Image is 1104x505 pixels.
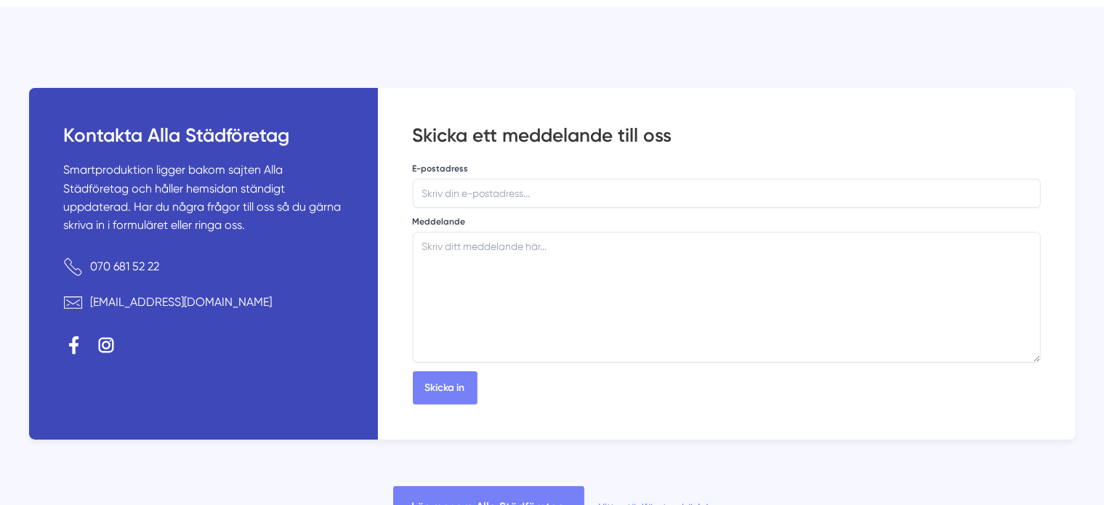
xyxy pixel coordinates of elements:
p: Smartproduktion ligger bakom sajten Alla Städföretag och håller hemsidan ständigt uppdaterad. Har... [64,161,343,235]
h3: Kontakta Alla Städföretag [64,123,343,161]
input: Skriv din e-postadress... [413,179,1041,208]
a: https://www.instagram.com/allastadforetag.se/ [96,335,116,355]
label: Meddelande [413,216,466,227]
label: E-postadress [413,163,469,174]
svg: Telefon [64,258,82,276]
h3: Skicka ett meddelande till oss [413,123,1041,161]
a: [EMAIL_ADDRESS][DOMAIN_NAME] [91,295,273,309]
button: Skicka in [413,371,478,405]
a: 070 681 52 22 [91,259,160,273]
a: https://www.facebook.com/allastadforetag [64,335,84,355]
